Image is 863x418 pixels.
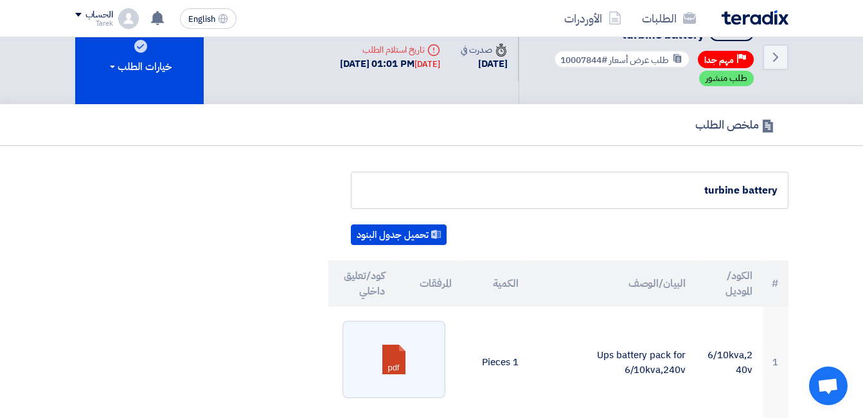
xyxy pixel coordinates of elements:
div: [DATE] [414,58,440,71]
th: المرفقات [395,260,462,307]
a: الأوردرات [554,3,632,33]
img: profile_test.png [118,8,139,29]
span: #10007844 [560,53,607,67]
img: Teradix logo [722,10,788,25]
div: Open chat [809,367,848,405]
th: الكمية [462,260,529,307]
h5: ملخص الطلب [695,117,774,132]
a: _1757398909329.pdf [343,322,446,399]
button: خيارات الطلب [75,10,204,104]
span: مهم جدا [704,54,734,66]
div: [DATE] [461,57,507,71]
div: #82335 [716,30,747,39]
div: صدرت في [461,43,507,57]
div: تاريخ استلام الطلب [340,43,440,57]
div: خيارات الطلب [107,59,172,75]
button: English [180,8,236,29]
button: تحميل جدول البنود [351,224,447,245]
span: طلب منشور [706,71,747,85]
a: الطلبات [632,3,706,33]
th: البيان/الوصف [529,260,696,307]
th: الكود/الموديل [696,260,763,307]
span: English [188,15,215,24]
div: turbine battery [362,183,778,198]
a: ملخص الطلب [681,104,788,145]
div: الحساب [85,10,113,21]
div: Tarek [75,20,113,27]
div: [DATE] 01:01 PM [340,57,440,71]
th: # [763,260,788,307]
span: طلب عرض أسعار [609,53,669,67]
th: كود/تعليق داخلي [328,260,395,307]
